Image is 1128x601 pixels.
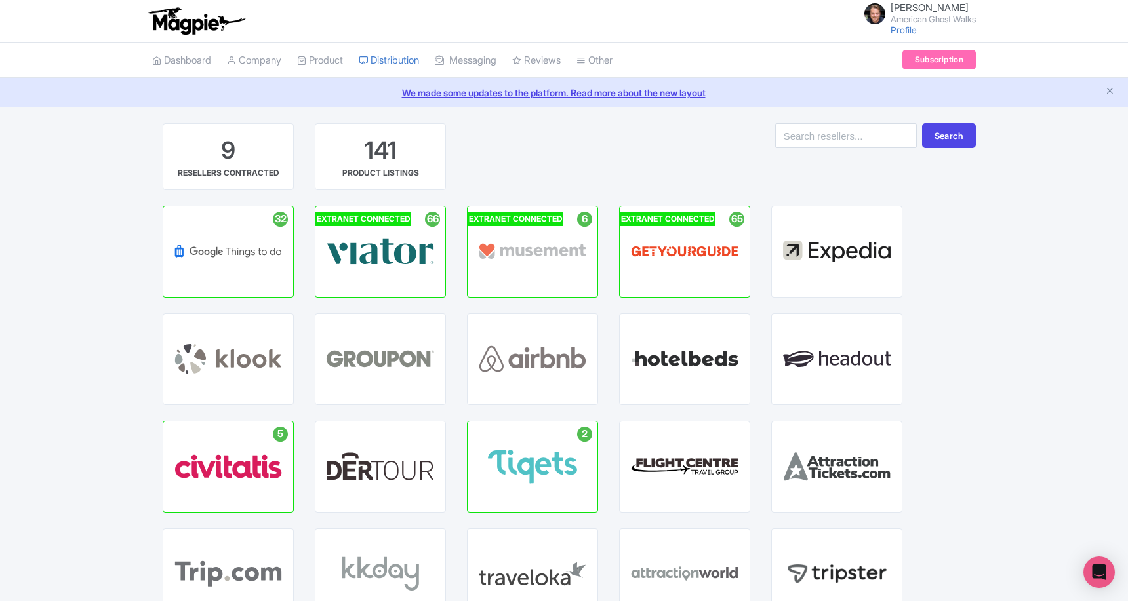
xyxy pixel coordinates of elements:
a: Messaging [435,43,496,79]
a: 9 RESELLERS CONTRACTED [163,123,294,190]
a: 5 [163,421,294,513]
div: RESELLERS CONTRACTED [178,167,279,179]
a: 141 PRODUCT LISTINGS [315,123,446,190]
a: Product [297,43,343,79]
a: Distribution [359,43,419,79]
a: Profile [891,24,917,35]
a: Company [227,43,281,79]
a: Subscription [902,50,976,69]
img: logo-ab69f6fb50320c5b225c76a69d11143b.png [146,7,247,35]
a: [PERSON_NAME] American Ghost Walks [856,3,976,24]
small: American Ghost Walks [891,15,976,24]
button: Close announcement [1105,85,1115,100]
div: 141 [365,134,397,167]
input: Search resellers... [775,123,917,148]
span: [PERSON_NAME] [891,1,969,14]
a: Reviews [512,43,561,79]
a: EXTRANET CONNECTED 65 [619,206,750,298]
div: 9 [221,134,235,167]
a: Dashboard [152,43,211,79]
a: 2 [467,421,598,513]
div: Open Intercom Messenger [1083,556,1115,588]
img: ynuepdxhldnz3stb9bsq.jpg [864,3,885,24]
a: EXTRANET CONNECTED 6 [467,206,598,298]
a: 32 [163,206,294,298]
button: Search [922,123,976,148]
a: Other [576,43,613,79]
div: PRODUCT LISTINGS [342,167,419,179]
a: We made some updates to the platform. Read more about the new layout [8,86,1120,100]
a: EXTRANET CONNECTED 66 [315,206,446,298]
